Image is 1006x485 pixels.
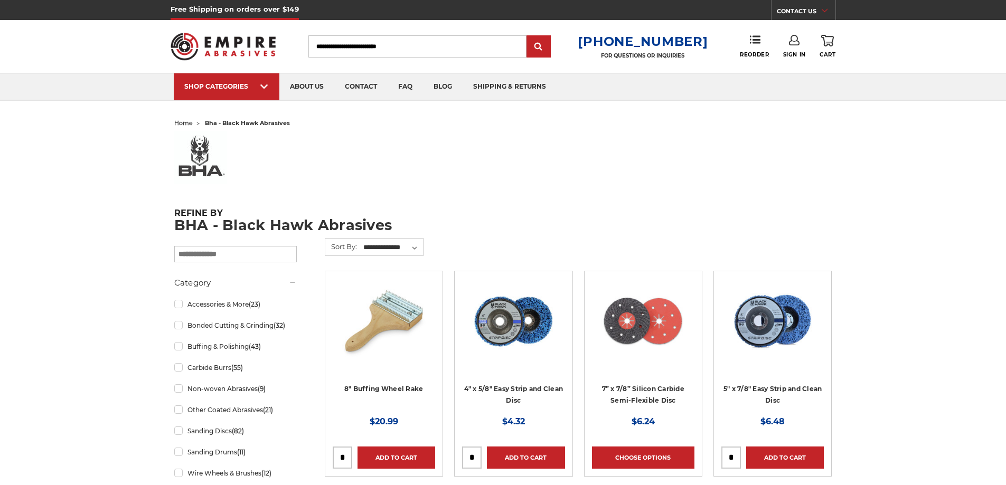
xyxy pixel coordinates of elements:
span: $4.32 [502,416,525,426]
a: [PHONE_NUMBER] [578,34,708,49]
a: Quick view [607,310,680,331]
a: Add to Cart [358,446,435,469]
a: Accessories & More [174,295,297,313]
a: Quick view [477,310,550,331]
a: about us [279,73,334,100]
span: bha - black hawk abrasives [205,119,290,127]
a: contact [334,73,388,100]
a: Bonded Cutting & Grinding [174,316,297,335]
a: Quick view [736,310,809,331]
img: 4" x 5/8" easy strip and clean discs [471,279,556,363]
a: Quick view [347,310,420,331]
a: Cart [820,35,835,58]
a: Other Coated Abrasives [174,401,297,419]
h5: Category [174,277,297,289]
span: (21) [263,406,273,414]
img: bha%20logo_1578506219__73569.original.jpg [174,131,227,184]
a: home [174,119,193,127]
h5: Refine by [174,208,297,224]
a: Wire Wheels & Brushes [174,464,297,482]
a: blue clean and strip disc [721,279,824,381]
a: Add to Cart [746,446,824,469]
a: shipping & returns [463,73,557,100]
span: (9) [258,385,266,393]
span: $20.99 [370,416,398,426]
span: (11) [237,448,246,456]
span: (55) [231,364,243,372]
a: 5" x 7/8" Easy Strip and Clean Disc [723,385,822,405]
a: 4" x 5/8" easy strip and clean discs [462,279,565,381]
a: Reorder [740,35,769,58]
span: Cart [820,51,835,58]
a: Buffing & Polishing [174,337,297,356]
span: $6.24 [632,416,655,426]
a: 4" x 5/8" Easy Strip and Clean Disc [464,385,563,405]
img: Empire Abrasives [171,26,276,67]
label: Sort By: [325,239,357,254]
a: 8 inch single handle buffing wheel rake [333,279,435,381]
span: Sign In [783,51,806,58]
img: 7" x 7/8" Silicon Carbide Semi Flex Disc [601,279,685,363]
span: $6.48 [760,416,785,426]
a: blog [423,73,463,100]
p: FOR QUESTIONS OR INQUIRIES [578,52,708,59]
a: CONTACT US [777,5,835,20]
select: Sort By: [362,240,423,255]
img: 8 inch single handle buffing wheel rake [342,279,426,363]
span: (23) [249,300,260,308]
span: (82) [232,427,244,435]
span: (43) [249,343,261,350]
a: Sanding Drums [174,443,297,461]
a: Non-woven Abrasives [174,379,297,398]
h1: BHA - Black Hawk Abrasives [174,218,832,232]
span: (12) [261,469,271,477]
a: Choose Options [592,446,694,469]
a: 8" Buffing Wheel Rake [344,385,423,393]
img: blue clean and strip disc [730,279,815,363]
a: 7" x 7/8" Silicon Carbide Semi Flex Disc [592,279,694,381]
input: Submit [528,36,549,58]
a: Carbide Burrs [174,358,297,377]
div: SHOP CATEGORIES [184,82,269,90]
a: 7” x 7/8” Silicon Carbide Semi-Flexible Disc [602,385,684,405]
a: faq [388,73,423,100]
span: Reorder [740,51,769,58]
a: Sanding Discs [174,422,297,440]
a: Add to Cart [487,446,565,469]
span: (32) [274,321,285,329]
